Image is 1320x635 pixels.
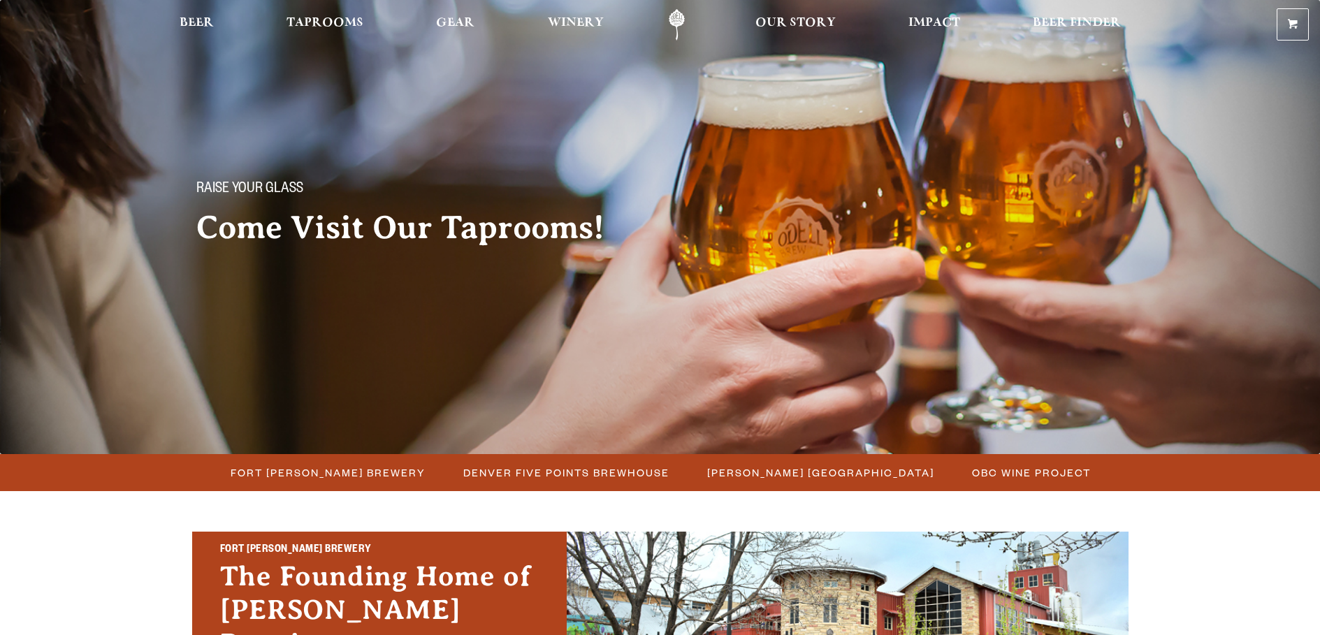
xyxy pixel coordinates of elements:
[651,9,703,41] a: Odell Home
[707,462,934,483] span: [PERSON_NAME] [GEOGRAPHIC_DATA]
[548,17,604,29] span: Winery
[277,9,372,41] a: Taprooms
[1024,9,1130,41] a: Beer Finder
[746,9,845,41] a: Our Story
[1033,17,1121,29] span: Beer Finder
[196,210,632,245] h2: Come Visit Our Taprooms!
[436,17,474,29] span: Gear
[455,462,676,483] a: Denver Five Points Brewhouse
[180,17,214,29] span: Beer
[539,9,613,41] a: Winery
[231,462,426,483] span: Fort [PERSON_NAME] Brewery
[699,462,941,483] a: [PERSON_NAME] [GEOGRAPHIC_DATA]
[755,17,836,29] span: Our Story
[222,462,433,483] a: Fort [PERSON_NAME] Brewery
[964,462,1098,483] a: OBC Wine Project
[220,541,539,560] h2: Fort [PERSON_NAME] Brewery
[908,17,960,29] span: Impact
[972,462,1091,483] span: OBC Wine Project
[287,17,363,29] span: Taprooms
[899,9,969,41] a: Impact
[427,9,484,41] a: Gear
[463,462,669,483] span: Denver Five Points Brewhouse
[171,9,223,41] a: Beer
[196,181,303,199] span: Raise your glass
